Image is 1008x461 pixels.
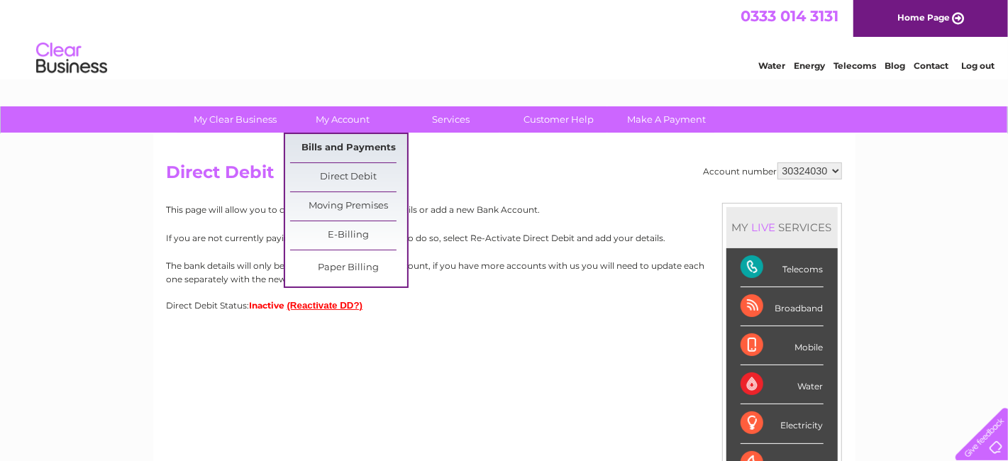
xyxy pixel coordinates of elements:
a: E-Billing [290,221,407,250]
a: Customer Help [500,106,617,133]
a: Services [392,106,509,133]
div: Clear Business is a trading name of Verastar Limited (registered in [GEOGRAPHIC_DATA] No. 3667643... [170,8,840,69]
p: The bank details will only be updated for the selected account, if you have more accounts with us... [167,259,842,286]
a: Contact [914,60,948,71]
a: Log out [961,60,995,71]
img: logo.png [35,37,108,80]
a: Bills and Payments [290,134,407,162]
h2: Direct Debit [167,162,842,189]
a: Moving Premises [290,192,407,221]
div: Telecoms [741,248,824,287]
div: Mobile [741,326,824,365]
a: Blog [885,60,905,71]
a: Make A Payment [608,106,725,133]
a: Telecoms [833,60,876,71]
a: 0333 014 3131 [741,7,838,25]
div: MY SERVICES [726,207,838,248]
a: Water [758,60,785,71]
a: My Clear Business [177,106,294,133]
a: Energy [794,60,825,71]
p: If you are not currently paying by Direct Debit and wish to do so, select Re-Activate Direct Debi... [167,231,842,245]
div: Account number [704,162,842,179]
a: My Account [284,106,401,133]
div: LIVE [749,221,779,234]
a: Direct Debit [290,163,407,191]
span: Inactive [250,300,285,311]
div: Direct Debit Status: [167,300,842,311]
button: (Reactivate DD?) [287,300,363,311]
div: Water [741,365,824,404]
p: This page will allow you to change your Direct Debit details or add a new Bank Account. [167,203,842,216]
a: Paper Billing [290,254,407,282]
div: Electricity [741,404,824,443]
div: Broadband [741,287,824,326]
